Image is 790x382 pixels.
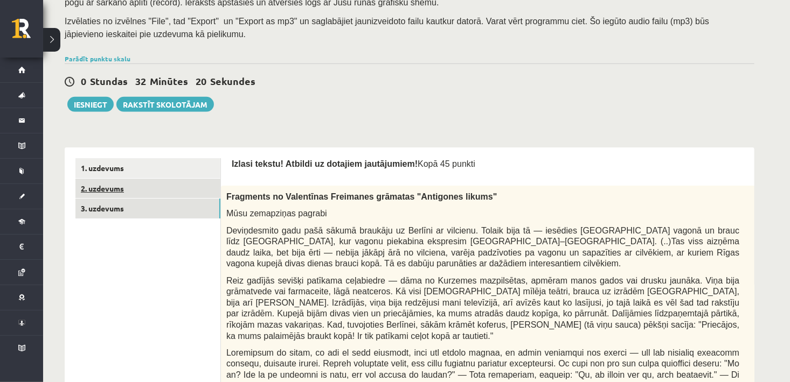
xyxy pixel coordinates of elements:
[210,75,255,87] span: Sekundes
[135,75,146,87] span: 32
[75,179,220,199] a: 2. uzdevums
[67,97,114,112] button: Iesniegt
[418,159,475,168] span: Kopā 45 punkti
[116,97,214,112] a: Rakstīt skolotājam
[226,209,327,218] span: Mūsu zemapziņas pagrabi
[11,11,555,22] body: Bagātinātā teksta redaktors, wiswyg-editor-user-answer-47434086751160
[11,11,555,22] body: Bagātinātā teksta redaktors, wiswyg-editor-user-answer-47433988001540
[11,11,555,22] body: Bagātinātā teksta redaktors, wiswyg-editor-user-answer-47433921192440
[11,11,555,22] body: Bagātinātā teksta redaktors, wiswyg-editor-user-answer-47433936351800
[11,11,555,22] body: Bagātinātā teksta redaktors, wiswyg-editor-user-answer-47433904255120
[65,17,709,39] span: Izvēlaties no izvēlnes "File", tad "Export" un "Export as mp3" un saglabājiet jaunizveidoto failu...
[226,192,497,201] span: Fragments no Valentīnas Freimanes grāmatas "Antigones likums"
[90,75,128,87] span: Stundas
[226,276,739,341] span: Reiz gadījās sevišķi patīkama ceļabiedre — dāma no Kurzemes mazpilsētas, apmēram manos gados vai ...
[196,75,206,87] span: 20
[226,226,739,268] span: Deviņdesmito gadu pašā sākumā braukāju uz Berlīni ar vilcienu. Tolaik bija tā — iesēdies [GEOGRAP...
[150,75,188,87] span: Minūtes
[75,158,220,178] a: 1. uzdevums
[75,199,220,218] a: 3. uzdevums
[232,159,418,168] span: Izlasi tekstu! Atbildi uz dotajiem jautājumiem!
[12,19,43,46] a: Rīgas 1. Tālmācības vidusskola
[65,54,130,63] a: Parādīt punktu skalu
[81,75,86,87] span: 0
